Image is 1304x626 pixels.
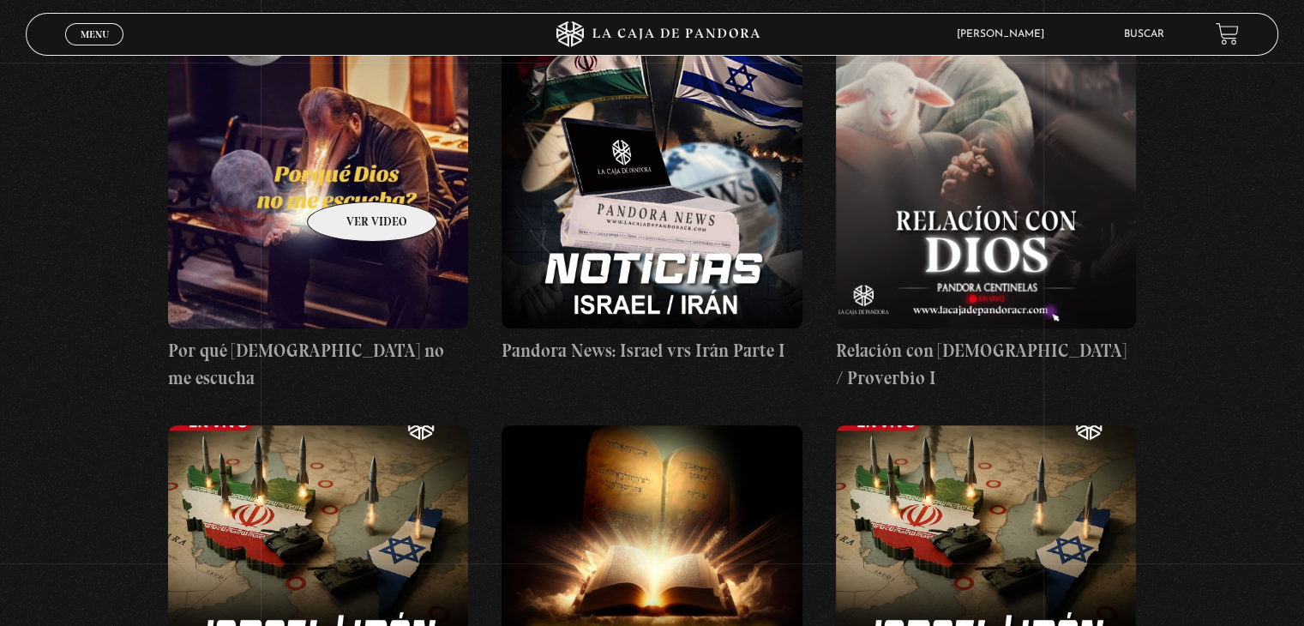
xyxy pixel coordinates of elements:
[502,337,802,364] h4: Pandora News: Israel vrs Irán Parte I
[75,43,115,55] span: Cerrar
[948,29,1061,39] span: [PERSON_NAME]
[836,337,1136,391] h4: Relación con [DEMOGRAPHIC_DATA] / Proverbio I
[836,20,1136,391] a: Relación con [DEMOGRAPHIC_DATA] / Proverbio I
[1216,22,1239,45] a: View your shopping cart
[502,20,802,364] a: Pandora News: Israel vrs Irán Parte I
[1124,29,1164,39] a: Buscar
[168,337,468,391] h4: Por qué [DEMOGRAPHIC_DATA] no me escucha
[81,29,109,39] span: Menu
[168,20,468,391] a: Por qué [DEMOGRAPHIC_DATA] no me escucha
